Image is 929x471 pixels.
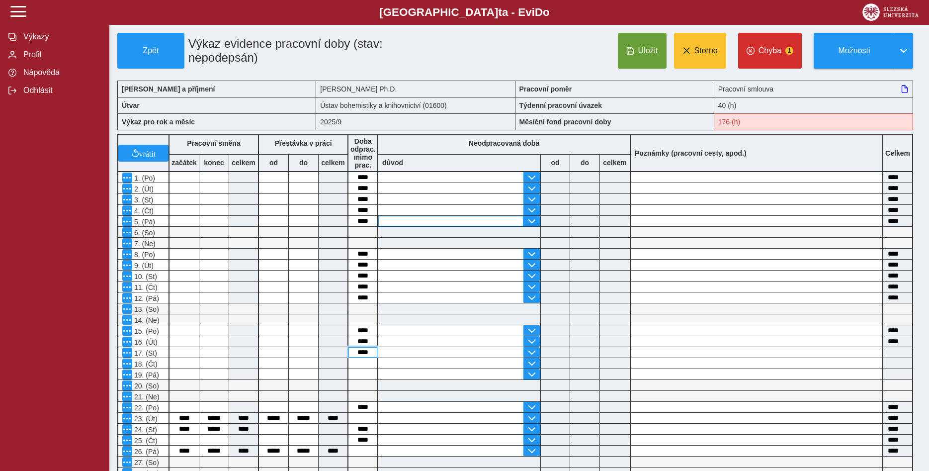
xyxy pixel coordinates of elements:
[382,159,403,167] b: důvod
[541,159,570,167] b: od
[122,315,132,325] button: Menu
[132,283,158,291] span: 11. (Čt)
[259,159,288,167] b: od
[122,173,132,183] button: Menu
[814,33,894,69] button: Možnosti
[122,391,132,401] button: Menu
[122,205,132,215] button: Menu
[519,118,611,126] b: Měsíční fond pracovní doby
[122,446,132,456] button: Menu
[885,149,910,157] b: Celkem
[535,6,543,18] span: D
[122,216,132,226] button: Menu
[122,348,132,358] button: Menu
[132,448,159,456] span: 26. (Pá)
[132,218,155,226] span: 5. (Pá)
[132,437,158,445] span: 25. (Čt)
[519,101,602,109] b: Týdenní pracovní úvazek
[714,97,913,113] div: 40 (h)
[132,360,158,368] span: 18. (Čt)
[122,238,132,248] button: Menu
[122,457,132,467] button: Menu
[785,47,793,55] span: 1
[132,185,154,193] span: 2. (Út)
[469,139,539,147] b: Neodpracovaná doba
[543,6,550,18] span: o
[20,32,101,41] span: Výkazy
[122,435,132,445] button: Menu
[714,113,913,130] div: Fond pracovní doby (176 h) a součet hodin (160 h) se neshodují!
[122,101,140,109] b: Útvar
[122,184,132,193] button: Menu
[350,137,376,169] b: Doba odprac. mimo prac.
[319,159,347,167] b: celkem
[822,46,886,55] span: Možnosti
[289,159,318,167] b: do
[132,393,160,401] span: 21. (Ne)
[122,85,215,93] b: [PERSON_NAME] a příjmení
[714,81,913,97] div: Pracovní smlouva
[122,118,195,126] b: Výkaz pro rok a měsíc
[122,337,132,347] button: Menu
[132,207,154,215] span: 4. (Čt)
[316,81,515,97] div: [PERSON_NAME] Ph.D.
[122,282,132,292] button: Menu
[316,97,515,113] div: Ústav bohemistiky a knihovnictví (01600)
[638,46,658,55] span: Uložit
[132,382,159,390] span: 20. (So)
[122,326,132,336] button: Menu
[132,273,157,281] span: 10. (St)
[122,402,132,412] button: Menu
[169,159,199,167] b: začátek
[694,46,718,55] span: Storno
[122,194,132,204] button: Menu
[519,85,572,93] b: Pracovní poměr
[122,227,132,237] button: Menu
[759,46,781,55] span: Chyba
[132,229,155,237] span: 6. (So)
[122,293,132,303] button: Menu
[570,159,599,167] b: do
[122,304,132,314] button: Menu
[132,349,157,357] span: 17. (St)
[118,145,169,162] button: vrátit
[122,359,132,369] button: Menu
[132,459,159,467] span: 27. (So)
[132,294,159,302] span: 12. (Pá)
[132,240,156,248] span: 7. (Ne)
[132,404,159,412] span: 22. (Po)
[30,6,899,19] b: [GEOGRAPHIC_DATA] a - Evi
[187,139,240,147] b: Pracovní směna
[20,50,101,59] span: Profil
[618,33,667,69] button: Uložit
[274,139,332,147] b: Přestávka v práci
[132,371,159,379] span: 19. (Pá)
[122,260,132,270] button: Menu
[20,86,101,95] span: Odhlásit
[631,149,751,157] b: Poznámky (pracovní cesty, apod.)
[122,424,132,434] button: Menu
[229,159,258,167] b: celkem
[117,33,184,69] button: Zpět
[122,249,132,259] button: Menu
[600,159,630,167] b: celkem
[132,251,155,259] span: 8. (Po)
[132,327,159,335] span: 15. (Po)
[316,113,515,130] div: 2025/9
[738,33,802,69] button: Chyba1
[132,415,158,423] span: 23. (Út)
[20,68,101,77] span: Nápověda
[122,413,132,423] button: Menu
[132,174,155,182] span: 1. (Po)
[674,33,726,69] button: Storno
[498,6,502,18] span: t
[199,159,229,167] b: konec
[132,338,158,346] span: 16. (Út)
[132,305,159,313] span: 13. (So)
[132,196,153,204] span: 3. (St)
[132,426,157,434] span: 24. (St)
[184,33,452,69] h1: Výkaz evidence pracovní doby (stav: nepodepsán)
[122,370,132,379] button: Menu
[122,380,132,390] button: Menu
[862,3,919,21] img: logo_web_su.png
